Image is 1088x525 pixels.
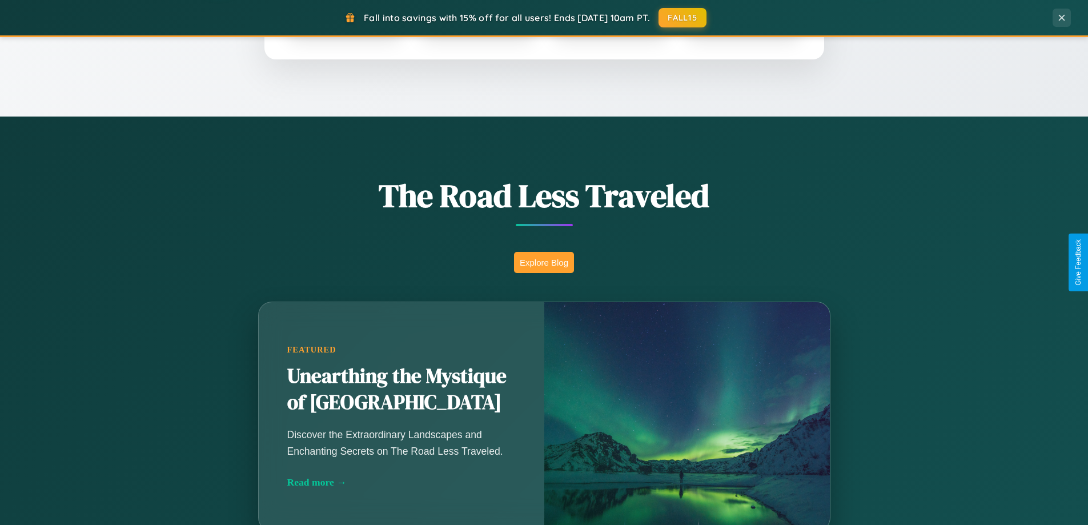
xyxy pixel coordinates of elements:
p: Discover the Extraordinary Landscapes and Enchanting Secrets on The Road Less Traveled. [287,427,516,459]
div: Read more → [287,476,516,488]
button: FALL15 [659,8,706,27]
div: Featured [287,345,516,355]
h2: Unearthing the Mystique of [GEOGRAPHIC_DATA] [287,363,516,416]
button: Explore Blog [514,252,574,273]
div: Give Feedback [1074,239,1082,286]
h1: The Road Less Traveled [202,174,887,218]
span: Fall into savings with 15% off for all users! Ends [DATE] 10am PT. [364,12,650,23]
